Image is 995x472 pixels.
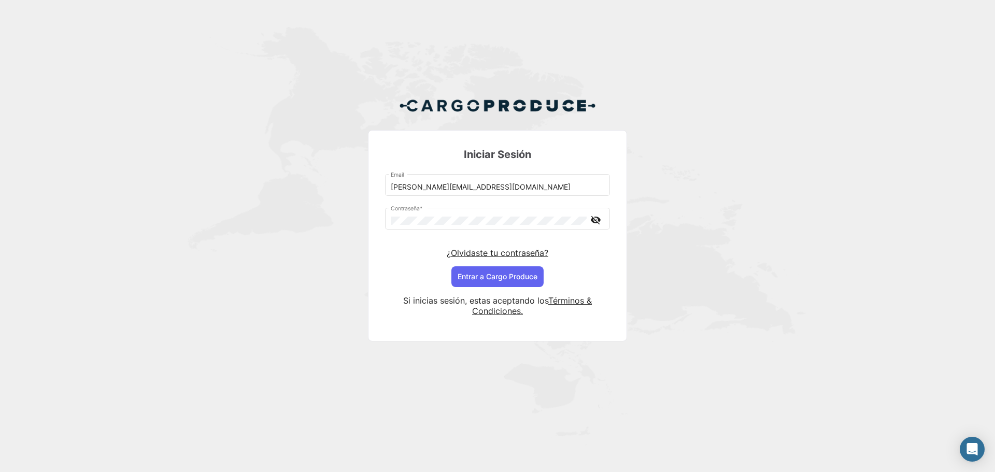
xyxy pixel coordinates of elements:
[589,213,602,226] mat-icon: visibility_off
[399,93,596,118] img: Cargo Produce Logo
[960,437,985,462] div: Abrir Intercom Messenger
[391,183,605,192] input: Email
[403,295,548,306] span: Si inicias sesión, estas aceptando los
[447,248,548,258] a: ¿Olvidaste tu contraseña?
[385,147,610,162] h3: Iniciar Sesión
[472,295,592,316] a: Términos & Condiciones.
[451,266,544,287] button: Entrar a Cargo Produce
